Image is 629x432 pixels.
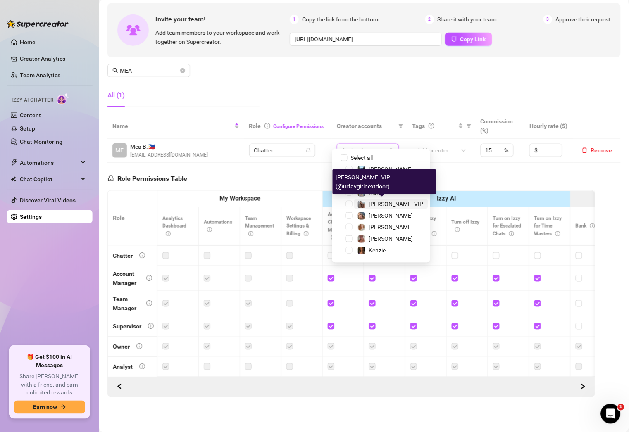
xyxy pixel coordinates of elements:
th: Name [107,114,244,139]
span: Select tree node [346,201,353,207]
a: Chat Monitoring [20,138,62,145]
img: Jamie [358,235,365,243]
span: Select tree node [346,247,353,254]
span: Access Izzy - Chat Monitoring [328,211,357,241]
img: Amy Pond [358,224,365,231]
img: Kat Hobbs VIP [358,201,365,208]
button: Earn nowarrow-right [14,401,85,414]
span: Team Management [245,216,274,237]
button: close-circle [180,68,185,73]
span: Izzy AI Chatter [12,96,53,104]
span: 3 [543,15,553,24]
th: Hourly rate ($) [524,114,573,139]
span: info-circle [432,231,437,236]
span: Select tree node [346,235,353,242]
h5: Role Permissions Table [107,174,187,184]
span: 2 [425,15,434,24]
span: Chat Copilot [20,173,79,186]
span: Select tree node [346,212,353,219]
span: info-circle [146,300,152,306]
img: logo-BBDzfeDw.svg [7,20,69,28]
div: Account Manager [113,269,140,287]
span: Bank [576,223,595,229]
img: Chat Copilot [11,176,16,182]
span: info-circle [136,343,142,349]
span: copy [451,36,457,42]
a: Setup [20,125,35,132]
span: Tags [412,121,425,131]
a: Discover Viral Videos [20,197,76,204]
a: Configure Permissions [274,123,324,129]
span: ME [116,146,124,155]
span: Workspace Settings & Billing [286,216,311,237]
span: Automations [204,219,232,233]
span: info-circle [146,275,152,281]
span: info-circle [207,227,212,232]
img: Britt [358,166,365,173]
strong: My Workspace [219,195,260,202]
span: filter [465,120,473,132]
th: Role [108,191,157,246]
span: Analytics Dashboard [162,216,186,237]
span: Share it with your team [438,15,497,24]
button: Remove [579,145,616,155]
span: Creator accounts [337,121,395,131]
button: Scroll Backward [577,380,590,394]
span: Copy Link [460,36,486,43]
span: Share [PERSON_NAME] with a friend, and earn unlimited rewards [14,373,85,397]
span: info-circle [331,235,336,240]
span: info-circle [264,123,270,129]
div: Supervisor [113,322,141,331]
div: Chatter [113,251,133,260]
img: Kat Hobbs [358,212,365,220]
span: 1 [290,15,299,24]
span: Chatter [254,144,310,157]
span: Copy the link from the bottom [302,15,378,24]
span: info-circle [509,231,514,236]
span: Invite your team! [155,14,290,24]
span: left [117,384,122,389]
span: info-circle [139,252,145,258]
span: lock [306,148,311,153]
div: [PERSON_NAME] VIP (@urfavgirlnextdoor) [333,169,436,194]
a: Team Analytics [20,72,60,78]
a: Content [20,112,41,119]
img: Kenzie [358,247,365,254]
span: lock [107,175,114,182]
span: Name [112,121,233,131]
span: [PERSON_NAME] [369,212,413,219]
span: info-circle [148,323,154,329]
div: All (1) [107,90,125,100]
a: Creator Analytics [20,52,86,65]
button: Scroll Forward [113,380,126,394]
button: Copy Link [445,33,492,46]
span: filter [397,120,405,132]
th: Commission (%) [476,114,524,139]
span: [PERSON_NAME] [369,166,413,173]
span: Mea B. 🇵🇭 [130,142,208,151]
span: Turn on Izzy for Escalated Chats [493,216,522,237]
span: team [389,148,394,153]
div: Owner [113,342,130,351]
span: right [580,384,586,389]
img: AI Chatter [57,93,69,105]
span: Add team members to your workspace and work together on Supercreator. [155,28,286,46]
span: Earn now [33,404,57,411]
span: Select tree node [346,224,353,230]
span: info-circle [166,231,171,236]
span: thunderbolt [11,159,17,166]
span: [PERSON_NAME] VIP [369,201,424,207]
a: Settings [20,214,42,220]
span: 1 [618,404,624,411]
span: search [112,68,118,74]
input: Search members [120,66,179,75]
span: Kenzie [369,247,386,254]
div: Team Manager [113,294,140,313]
span: Automations [20,156,79,169]
span: info-circle [590,223,595,228]
div: Analyst [113,362,133,371]
span: info-circle [304,231,309,236]
span: Turn off Izzy [452,219,480,233]
span: Turn on Izzy for Time Wasters [534,216,562,237]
